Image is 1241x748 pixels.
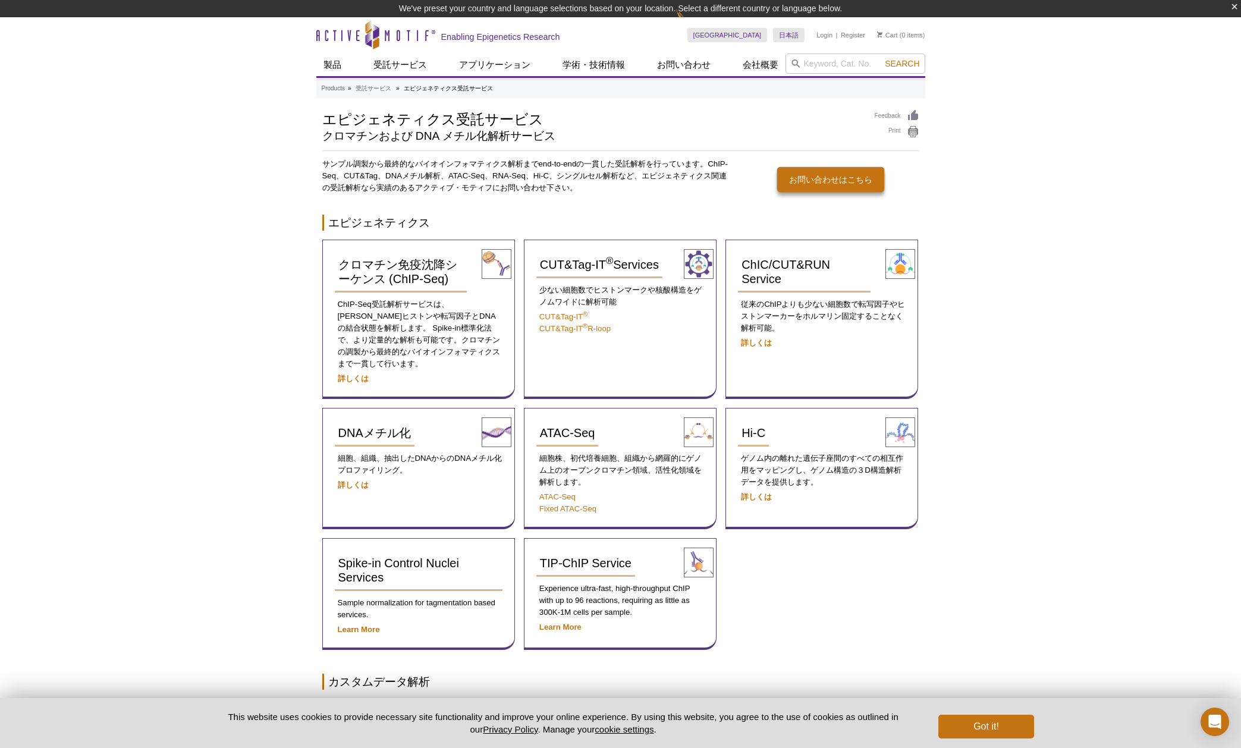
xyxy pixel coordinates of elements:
a: ATAC-Seq [536,420,599,447]
p: サンプル調製から最終的なバイオインフォマティクス解析までend-to-endの一貫した受託解析を行っています。ChIP-Seq、CUT&Tag、DNAメチル解析、ATAC-Seq、RNA-Seq... [322,158,734,194]
h2: Enabling Epigenetics Research [441,32,560,42]
img: Your Cart [877,32,882,37]
a: ATAC-Seq [539,492,576,501]
img: Change Here [676,9,708,37]
h2: エピジェネティクス [322,215,919,231]
li: | [836,28,838,42]
a: Print [875,125,919,139]
sup: ® [583,310,587,317]
a: ChIC/CUT&RUN Service [738,252,871,293]
h2: カスタムデータ解析 [322,674,919,690]
p: 従来のChIPよりも少ない細胞数で転写因子やヒストンマーカーをホルマリン固定することなく解析可能。 [738,298,906,334]
li: » [348,85,351,92]
span: DNAメチル化 [338,426,411,439]
a: 製品 [316,54,348,76]
a: TIP-ChIP Service [536,551,635,577]
img: ChIP-Seq Services [482,249,511,279]
a: CUT&Tag-IT®R-loop [539,324,611,333]
p: Experience ultra-fast, high-throughput ChIP with up to 96 reactions, requiring as little as 300K-... [536,583,704,618]
a: Learn More [539,623,582,631]
img: ATAC-Seq Services [684,417,714,447]
img: CUT&Tag-IT® Services [684,249,714,279]
span: ChIC/CUT&RUN Service [742,258,830,285]
a: 詳しくは [338,374,369,383]
a: 学術・技術情報 [555,54,632,76]
a: Learn More [338,625,380,634]
a: 受託サービス [366,54,434,76]
a: アプリケーション [452,54,538,76]
a: 受託サービス [356,83,391,94]
p: ゲノム内の離れた遺伝子座間のすべての相互作用をマッピングし、ゲノム構造の３D構造解析データを提供します。 [738,452,906,488]
h2: クロマチンおよび DNA メチル化解析サービス [322,131,863,142]
a: お問い合わせ [650,54,718,76]
span: クロマチン免疫沈降シーケンス (ChIP-Seq) [338,258,457,285]
a: Feedback [875,109,919,122]
a: Hi-C [738,420,769,447]
p: Sample normalization for tagmentation based services. [335,597,502,621]
a: Fixed ATAC-Seq [539,504,596,513]
button: cookie settings [595,724,654,734]
p: 細胞、組織、抽出したDNAからのDNAメチル化プロファイリング。 [335,452,502,476]
img: ChIC/CUT&RUN Service [885,249,915,279]
input: Keyword, Cat. No. [786,54,925,74]
span: ATAC-Seq [540,426,595,439]
li: エピジェネティクス受託サービス [404,85,493,92]
a: CUT&Tag-IT® [539,312,587,321]
p: 少ない細胞数でヒストンマークや核酸構造をゲノムワイドに解析可能 [536,284,704,308]
a: CUT&Tag-IT®Services [536,252,662,278]
img: TIP-ChIP Service [684,548,714,577]
a: 詳しくは [741,492,772,501]
span: Search [885,59,919,68]
button: Got it! [938,715,1033,738]
a: Cart [877,31,898,39]
a: [GEOGRAPHIC_DATA] [687,28,768,42]
span: Hi-C [742,426,765,439]
a: Products [322,83,345,94]
a: Login [816,31,832,39]
a: DNAメチル化 [335,420,414,447]
img: DNA Methylation Services [482,417,511,447]
a: 詳しくは [338,480,369,489]
img: Hi-C Service [885,417,915,447]
sup: ® [606,255,613,266]
span: 受託解析サービス [372,300,433,309]
a: 会社概要 [736,54,786,76]
span: TIP-ChIP Service [540,557,632,570]
a: クロマチン免疫沈降シーケンス (ChIP-Seq) [335,252,467,293]
a: 詳しくは [741,338,772,347]
p: 細胞株、初代培養細胞、組織から網羅的にゲノム上のオープンクロマチン領域、活性化領域を解析します。 [536,452,704,488]
li: » [396,85,400,92]
a: 日本語 [773,28,805,42]
h1: エピジェネティクス受託サービス [322,109,863,127]
a: Register [841,31,865,39]
sup: ® [583,322,587,329]
button: Search [881,58,923,69]
li: (0 items) [877,28,925,42]
span: Spike-in Control Nuclei Services [338,557,459,584]
a: お問い合わせはこちら [777,167,884,192]
p: This website uses cookies to provide necessary site functionality and improve your online experie... [208,711,919,736]
div: Open Intercom Messenger [1201,708,1229,736]
a: Privacy Policy [483,724,538,734]
p: ChIP-Seq は、[PERSON_NAME]ヒストンや転写因子とDNAの結合状態を解析します。 Spike-in標準化法で、より定量的な解析も可能です。クロマチンの調製から最終的なバイオイン... [335,298,502,370]
a: Spike-in Control Nuclei Services [335,551,502,591]
span: CUT&Tag-IT Services [540,258,659,271]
